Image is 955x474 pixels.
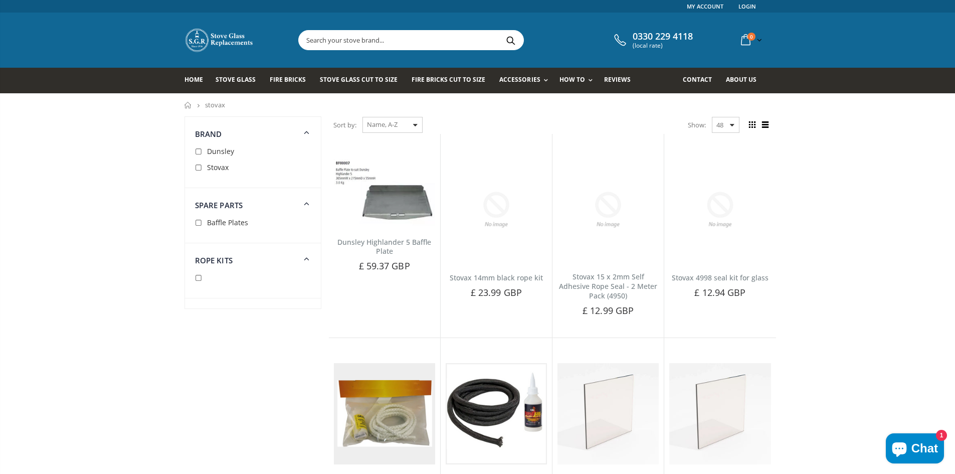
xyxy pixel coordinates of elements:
[688,117,706,133] span: Show:
[450,273,543,282] a: Stovax 14mm black rope kit
[412,75,485,84] span: Fire Bricks Cut To Size
[726,75,756,84] span: About us
[195,200,243,210] span: Spare Parts
[184,102,192,108] a: Home
[270,75,306,84] span: Fire Bricks
[195,255,233,265] span: Rope Kits
[446,363,547,464] img: Stovax 5700 door rope kit
[604,68,638,93] a: Reviews
[334,363,435,464] img: Stovax 5 Eco Wide Self-Adhesive Glass Seal Kit
[207,218,248,227] span: Baffle Plates
[683,68,719,93] a: Contact
[471,286,522,298] span: £ 23.99 GBP
[270,68,313,93] a: Fire Bricks
[672,273,769,282] a: Stovax 4998 seal kit for glass
[604,75,631,84] span: Reviews
[883,433,947,466] inbox-online-store-chat: Shopify online store chat
[333,116,356,134] span: Sort by:
[683,75,712,84] span: Contact
[499,75,540,84] span: Accessories
[747,119,758,130] span: Grid view
[737,30,764,50] a: 0
[559,272,657,300] a: Stovax 15 x 2mm Self Adhesive Rope Seal - 2 Meter Pack (4950)
[320,75,398,84] span: Stove Glass Cut To Size
[747,33,755,41] span: 0
[216,75,256,84] span: Stove Glass
[359,260,410,272] span: £ 59.37 GBP
[412,68,493,93] a: Fire Bricks Cut To Size
[694,286,745,298] span: £ 12.94 GBP
[207,163,229,172] span: Stovax
[334,159,435,226] img: Dunsley Highlander 5 Baffle Plate
[499,68,552,93] a: Accessories
[557,363,659,464] img: Stovax Ashton Large Gas Model Stove Glass
[559,68,598,93] a: How To
[216,68,263,93] a: Stove Glass
[669,363,771,464] img: Stovax Blenheim Stove Glass
[633,42,693,49] span: (local rate)
[583,304,634,317] span: £ 12.99 GBP
[184,28,255,53] img: Stove Glass Replacement
[184,68,211,93] a: Home
[184,75,203,84] span: Home
[207,146,234,156] span: Dunsley
[612,31,693,49] a: 0330 229 4118 (local rate)
[205,100,225,109] span: stovax
[320,68,405,93] a: Stove Glass Cut To Size
[299,31,636,50] input: Search your stove brand...
[633,31,693,42] span: 0330 229 4118
[195,129,222,139] span: Brand
[726,68,764,93] a: About us
[337,237,431,256] a: Dunsley Highlander 5 Baffle Plate
[500,31,522,50] button: Search
[760,119,771,130] span: List view
[559,75,585,84] span: How To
